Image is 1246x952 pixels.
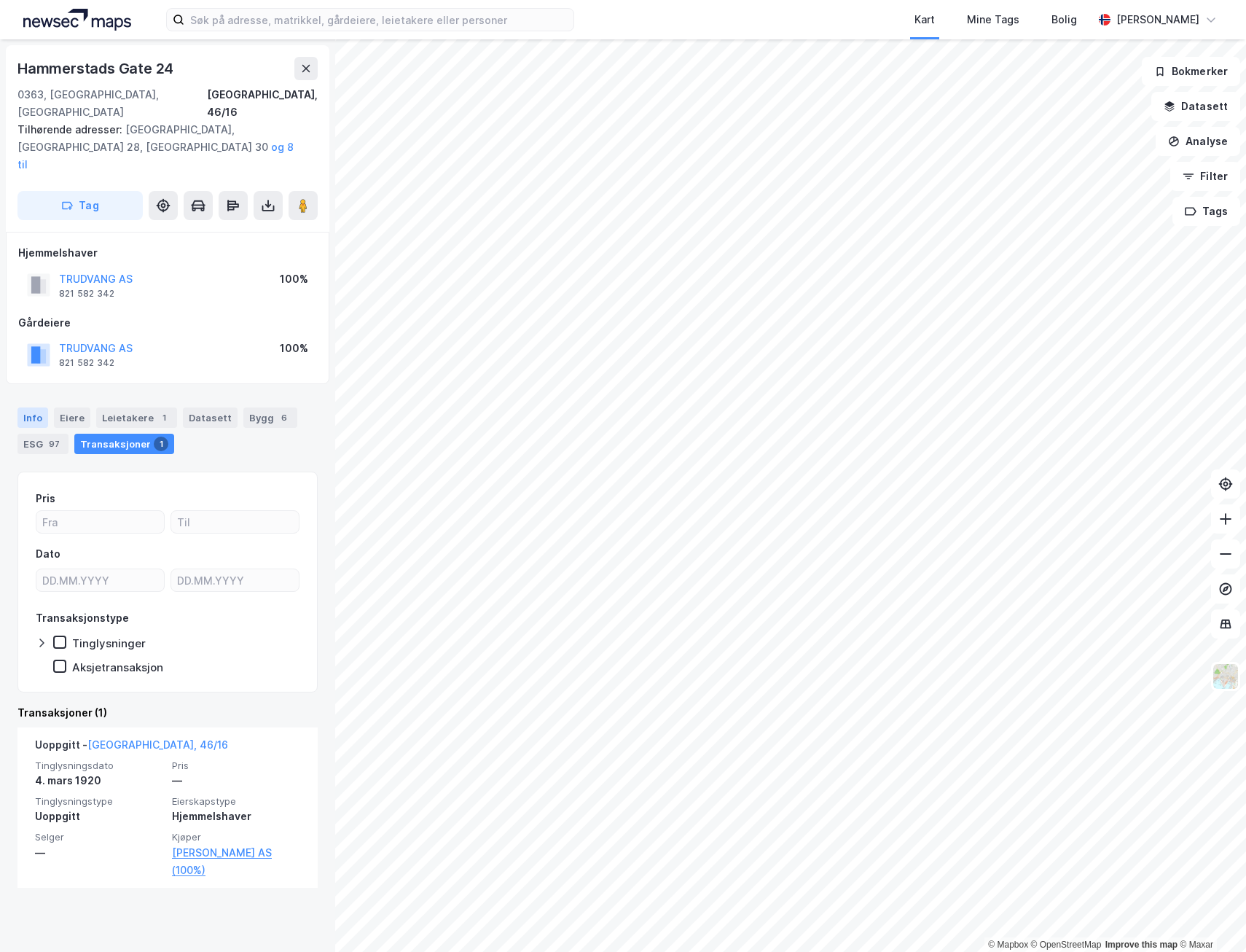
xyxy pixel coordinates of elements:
[17,123,125,136] span: Tilhørende adresser:
[17,57,176,80] div: Hammerstads Gate 24
[35,760,163,772] span: Tinglysningsdato
[1170,162,1240,191] button: Filter
[1116,11,1199,28] div: [PERSON_NAME]
[1151,92,1240,121] button: Datasett
[18,314,317,332] div: Gårdeiere
[1156,127,1240,156] button: Analyse
[967,11,1019,28] div: Mine Tags
[54,407,90,428] div: Eiere
[35,736,228,760] div: Uoppgitt -
[59,357,114,369] div: 821 582 342
[35,772,163,789] div: 4. mars 1920
[35,844,163,862] div: —
[172,795,300,808] span: Eierskapstype
[35,831,163,843] span: Selger
[243,407,297,428] div: Bygg
[36,569,164,591] input: DD.MM.YYYY
[171,569,299,591] input: DD.MM.YYYY
[35,808,163,825] div: Uoppgitt
[17,121,306,173] div: [GEOGRAPHIC_DATA], [GEOGRAPHIC_DATA] 28, [GEOGRAPHIC_DATA] 30
[1105,940,1178,950] a: Improve this map
[184,9,573,31] input: Søk på adresse, matrikkel, gårdeiere, leietakere eller personer
[36,490,55,507] div: Pris
[914,11,935,28] div: Kart
[87,738,228,751] a: [GEOGRAPHIC_DATA], 46/16
[172,772,300,789] div: —
[172,831,300,843] span: Kjøper
[1172,197,1240,226] button: Tags
[280,270,308,288] div: 100%
[1031,940,1102,950] a: OpenStreetMap
[36,609,129,627] div: Transaksjonstype
[172,844,300,879] a: [PERSON_NAME] AS (100%)
[96,407,177,428] div: Leietakere
[1142,57,1240,86] button: Bokmerker
[1173,882,1246,952] iframe: Chat Widget
[157,410,171,425] div: 1
[1212,663,1239,690] img: Z
[171,511,299,533] input: Til
[74,434,174,454] div: Transaksjoner
[280,340,308,357] div: 100%
[46,437,63,451] div: 97
[17,407,48,428] div: Info
[35,795,163,808] span: Tinglysningstype
[154,437,168,451] div: 1
[277,410,291,425] div: 6
[172,808,300,825] div: Hjemmelshaver
[183,407,238,428] div: Datasett
[18,244,317,262] div: Hjemmelshaver
[17,434,68,454] div: ESG
[207,86,318,121] div: [GEOGRAPHIC_DATA], 46/16
[17,704,318,722] div: Transaksjoner (1)
[988,940,1028,950] a: Mapbox
[172,760,300,772] span: Pris
[17,191,143,220] button: Tag
[72,660,163,674] div: Aksjetransaksjon
[23,9,131,31] img: logo.a4113a55bc3d86da70a041830d287a7e.svg
[36,511,164,533] input: Fra
[59,288,114,300] div: 821 582 342
[36,545,60,563] div: Dato
[17,86,207,121] div: 0363, [GEOGRAPHIC_DATA], [GEOGRAPHIC_DATA]
[72,636,146,650] div: Tinglysninger
[1051,11,1077,28] div: Bolig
